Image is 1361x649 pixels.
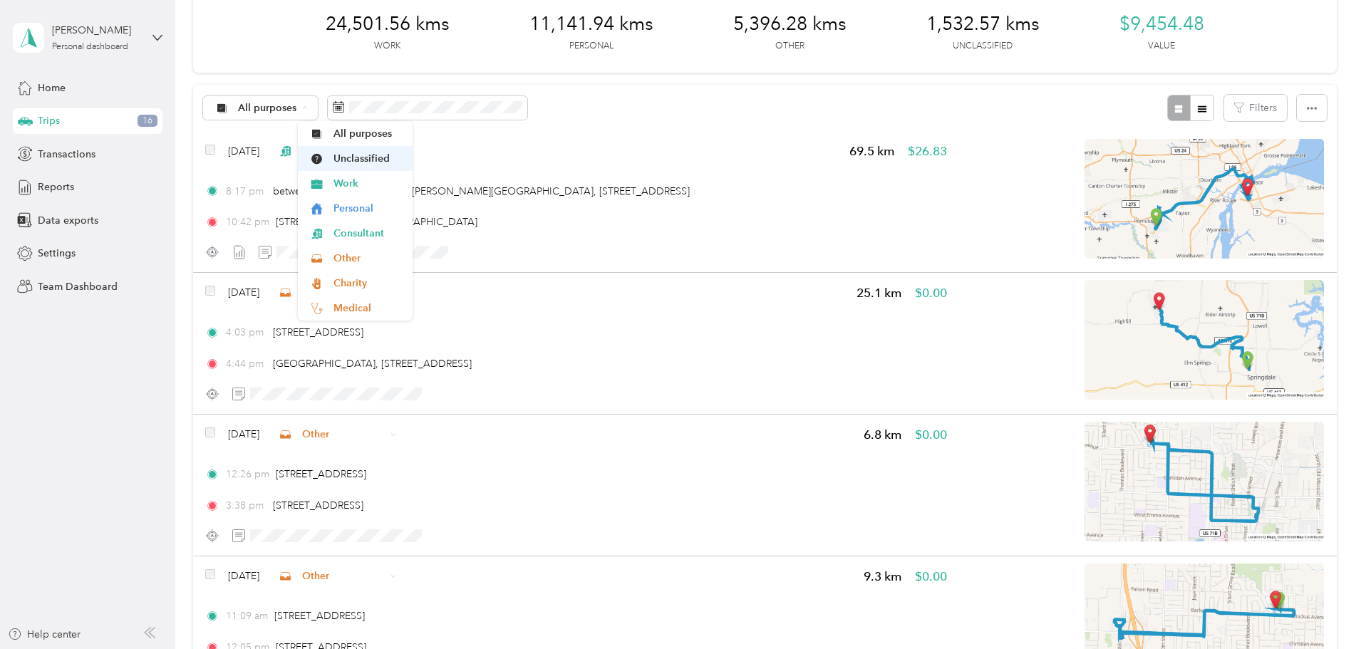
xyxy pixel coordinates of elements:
span: Other [333,251,403,266]
span: $0.00 [915,426,947,444]
span: [STREET_ADDRESS][DEMOGRAPHIC_DATA] [276,216,477,228]
p: Value [1148,40,1175,53]
span: 69.5 km [849,142,895,160]
span: [GEOGRAPHIC_DATA], [STREET_ADDRESS] [273,358,472,370]
span: $26.83 [908,142,947,160]
span: Other [302,427,385,442]
span: 25.1 km [857,284,902,302]
span: All purposes [238,103,297,113]
span: [DATE] [228,144,259,159]
span: Unclassified [333,151,403,166]
span: Transactions [38,147,95,162]
span: 12:26 pm [226,467,269,482]
span: 24,501.56 kms [326,13,450,36]
span: [DATE] [228,568,259,583]
p: Other [775,40,804,53]
span: $0.00 [915,284,947,302]
span: 4:44 pm [226,356,266,371]
div: Personal dashboard [52,43,128,51]
span: between Gates A46 and Gate, [PERSON_NAME][GEOGRAPHIC_DATA], [STREET_ADDRESS] [273,185,690,197]
span: [STREET_ADDRESS] [273,326,363,338]
span: All purposes [333,126,403,141]
img: minimap [1085,280,1324,400]
span: 5,396.28 kms [733,13,847,36]
span: 6.8 km [864,426,902,444]
span: 3:38 pm [226,498,266,513]
span: Other [302,568,385,583]
span: 1,532.57 kms [926,13,1040,36]
span: 16 [138,115,157,128]
span: Consultant [333,226,403,241]
span: 11,141.94 kms [529,13,653,36]
span: [STREET_ADDRESS] [274,610,365,622]
button: Filters [1224,95,1287,121]
span: [STREET_ADDRESS] [273,499,363,512]
span: Work [333,176,403,191]
span: $9,454.48 [1119,13,1204,36]
iframe: Everlance-gr Chat Button Frame [1281,569,1361,649]
p: Personal [569,40,614,53]
span: [STREET_ADDRESS] [276,468,366,480]
span: [DATE] [228,427,259,442]
span: Data exports [38,213,98,228]
div: [PERSON_NAME] [52,23,141,38]
span: $0.00 [915,568,947,586]
img: minimap [1085,139,1324,259]
span: [DATE] [228,285,259,300]
span: Trips [38,113,60,128]
span: 4:03 pm [226,325,266,340]
span: Team Dashboard [38,279,118,294]
span: Settings [38,246,76,261]
p: Work [374,40,400,53]
p: Unclassified [953,40,1013,53]
span: 11:09 am [226,608,268,623]
span: 8:17 pm [226,184,266,199]
span: 9.3 km [864,568,902,586]
img: minimap [1085,422,1324,541]
button: Help center [8,627,81,642]
span: Personal [333,201,403,216]
span: Medical [333,301,403,316]
span: Reports [38,180,74,194]
span: Home [38,81,66,95]
span: Charity [333,276,403,291]
span: 10:42 pm [226,214,269,229]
